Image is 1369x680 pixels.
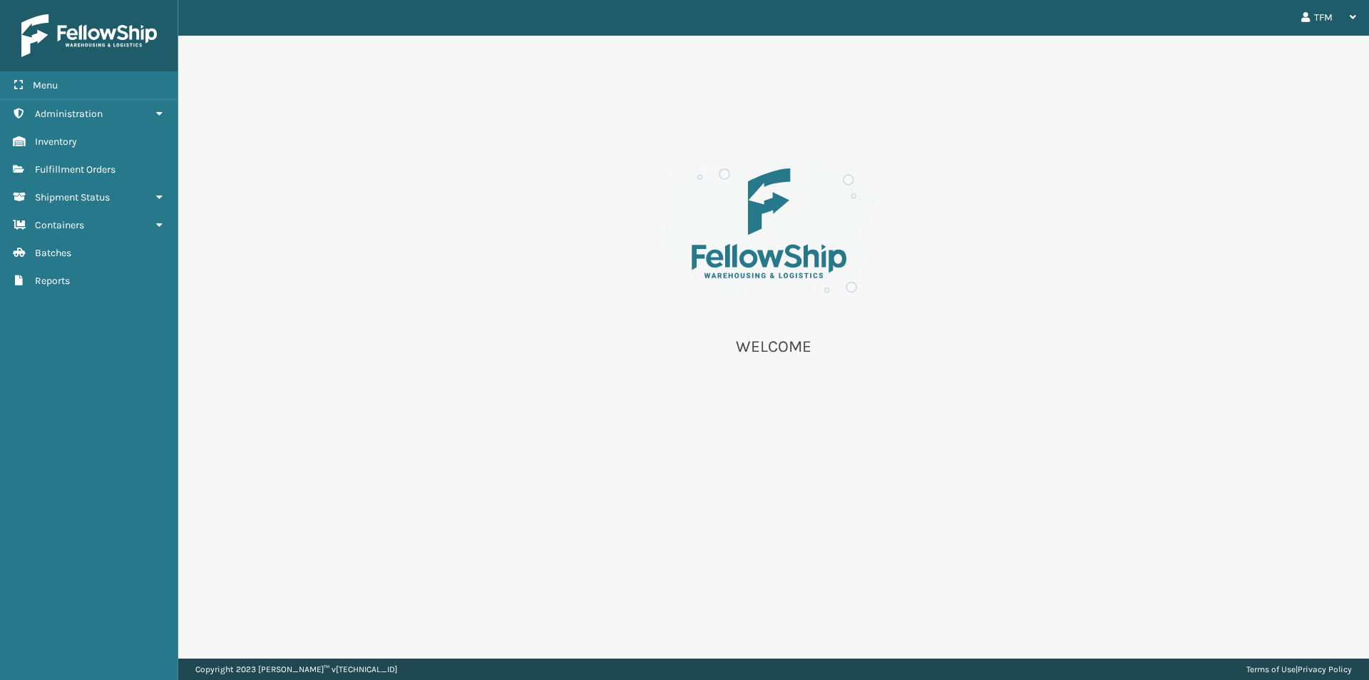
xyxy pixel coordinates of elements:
[21,14,157,57] img: logo
[1246,659,1352,680] div: |
[35,163,116,176] span: Fulfillment Orders
[35,136,77,148] span: Inventory
[195,659,397,680] p: Copyright 2023 [PERSON_NAME]™ v [TECHNICAL_ID]
[35,219,84,231] span: Containers
[35,247,71,259] span: Batches
[35,191,110,203] span: Shipment Status
[33,79,58,91] span: Menu
[631,121,916,319] img: es-welcome.8eb42ee4.svg
[1246,664,1296,674] a: Terms of Use
[631,336,916,357] p: WELCOME
[35,108,103,120] span: Administration
[1298,664,1352,674] a: Privacy Policy
[35,275,70,287] span: Reports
